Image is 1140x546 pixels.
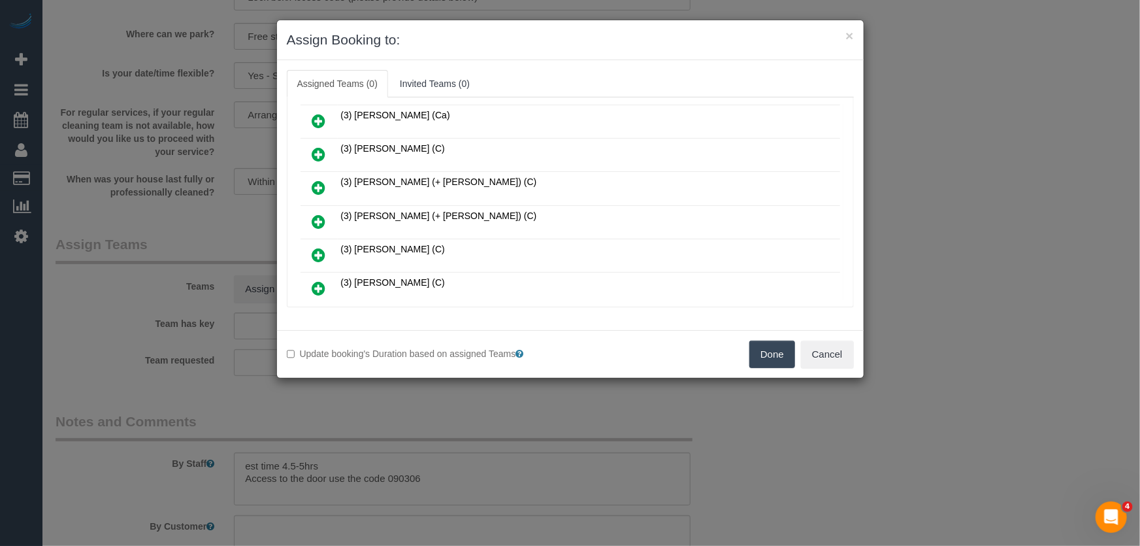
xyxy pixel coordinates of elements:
[287,30,854,50] h3: Assign Booking to:
[801,341,854,368] button: Cancel
[341,110,450,120] span: (3) [PERSON_NAME] (Ca)
[845,29,853,43] button: ×
[341,211,537,221] span: (3) [PERSON_NAME] (+ [PERSON_NAME]) (C)
[341,277,445,288] span: (3) [PERSON_NAME] (C)
[341,143,445,154] span: (3) [PERSON_NAME] (C)
[287,70,388,97] a: Assigned Teams (0)
[389,70,480,97] a: Invited Teams (0)
[1096,502,1127,533] iframe: Intercom live chat
[287,350,295,358] input: Update booking's Duration based on assigned Teams
[341,177,537,187] span: (3) [PERSON_NAME] (+ [PERSON_NAME]) (C)
[749,341,795,368] button: Done
[1122,502,1133,512] span: 4
[287,347,561,360] label: Update booking's Duration based on assigned Teams
[341,244,445,254] span: (3) [PERSON_NAME] (C)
